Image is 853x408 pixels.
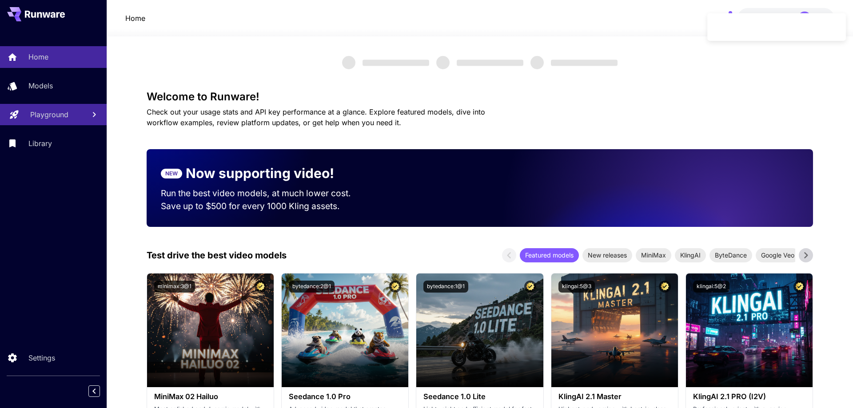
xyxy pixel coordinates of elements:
button: bytedance:1@1 [423,281,468,293]
p: Home [28,51,48,62]
p: Save up to $500 for every 1000 Kling assets. [161,200,368,213]
p: Run the best video models, at much lower cost. [161,187,368,200]
p: Settings [28,353,55,363]
p: Models [28,80,53,91]
div: MiniMax [636,248,671,262]
h3: KlingAI 2.1 Master [558,392,671,401]
button: minimax:3@1 [154,281,195,293]
button: Certified Model – Vetted for best performance and includes a commercial license. [659,281,671,293]
img: alt [416,273,543,387]
span: New releases [582,250,632,260]
div: Google Veo [756,248,800,262]
div: Collapse sidebar [95,383,107,399]
img: alt [147,273,274,387]
img: alt [282,273,408,387]
button: Certified Model – Vetted for best performance and includes a commercial license. [793,281,805,293]
button: Collapse sidebar [88,385,100,397]
h3: Seedance 1.0 Lite [423,392,536,401]
h3: KlingAI 2.1 PRO (I2V) [693,392,805,401]
a: Home [125,13,145,24]
div: ByteDance [710,248,752,262]
div: New releases [582,248,632,262]
button: klingai:5@3 [558,281,595,293]
span: Google Veo [756,250,800,260]
div: Featured models [520,248,579,262]
span: MiniMax [636,250,671,260]
div: KlingAI [675,248,706,262]
span: Check out your usage stats and API key performance at a glance. Explore featured models, dive int... [147,107,485,127]
nav: breadcrumb [125,13,145,24]
h3: MiniMax 02 Hailuo [154,392,267,401]
button: Certified Model – Vetted for best performance and includes a commercial license. [524,281,536,293]
img: alt [686,273,813,387]
h3: Welcome to Runware! [147,91,813,103]
p: Now supporting video! [186,163,334,183]
button: Certified Model – Vetted for best performance and includes a commercial license. [255,281,267,293]
p: Library [28,138,52,149]
button: klingai:5@2 [693,281,729,293]
img: alt [551,273,678,387]
button: bytedance:2@1 [289,281,335,293]
span: Featured models [520,250,579,260]
p: Playground [30,109,68,120]
p: NEW [165,170,178,178]
button: Certified Model – Vetted for best performance and includes a commercial license. [389,281,401,293]
p: Test drive the best video models [147,249,287,262]
h3: Seedance 1.0 Pro [289,392,401,401]
span: ByteDance [710,250,752,260]
span: KlingAI [675,250,706,260]
div: YN [798,12,811,25]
